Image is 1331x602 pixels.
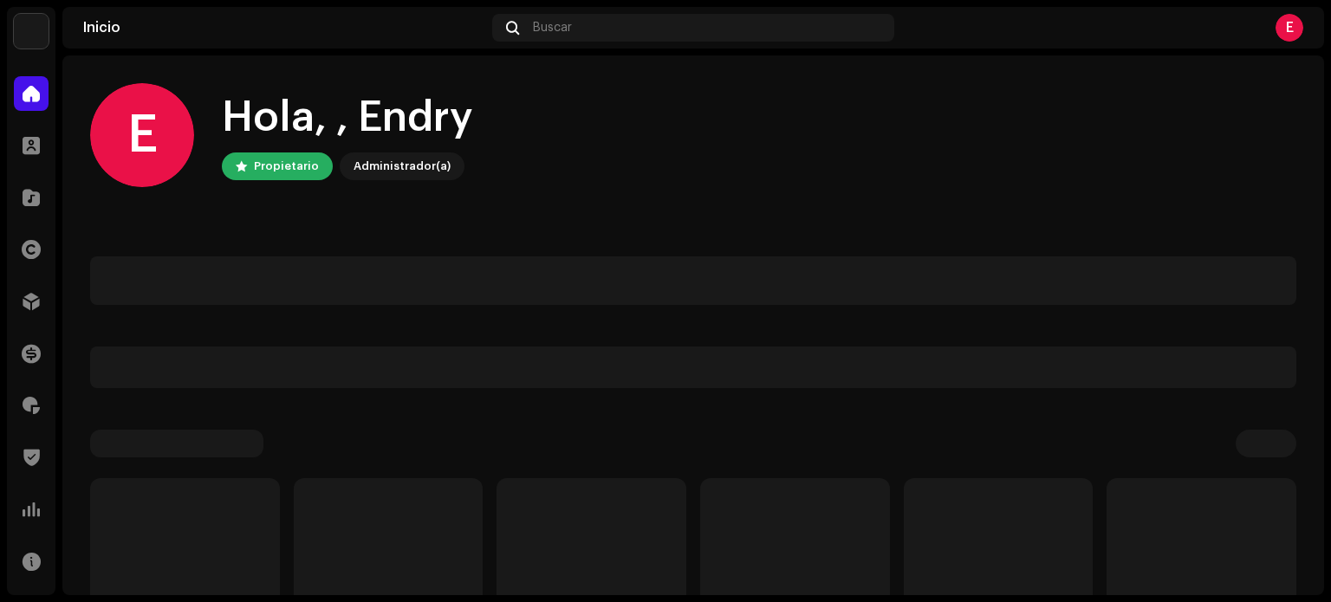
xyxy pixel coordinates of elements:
div: E [90,83,194,187]
img: b0ad06a2-fc67-4620-84db-15bc5929e8a0 [14,14,49,49]
div: Propietario [254,156,319,177]
div: Inicio [83,21,485,35]
div: Administrador(a) [354,156,451,177]
span: Buscar [533,21,572,35]
div: Hola, , Endry [222,90,473,146]
div: E [1276,14,1303,42]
